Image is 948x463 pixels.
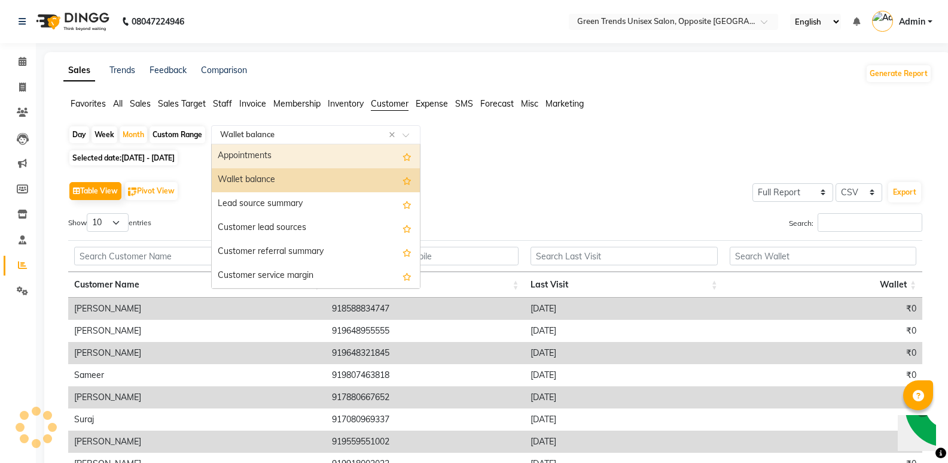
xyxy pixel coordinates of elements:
[525,408,723,431] td: [DATE]
[525,298,723,320] td: [DATE]
[724,386,922,408] td: ₹0
[69,126,89,143] div: Day
[212,168,420,192] div: Wallet balance
[724,408,922,431] td: ₹0
[525,431,723,453] td: [DATE]
[74,247,320,265] input: Search Customer Name
[525,364,723,386] td: [DATE]
[113,98,123,109] span: All
[403,221,411,235] span: Add this report to Favorites List
[403,245,411,259] span: Add this report to Favorites List
[724,364,922,386] td: ₹0
[120,126,147,143] div: Month
[724,272,922,298] th: Wallet: activate to sort column ascending
[328,98,364,109] span: Inventory
[158,98,206,109] span: Sales Target
[68,272,326,298] th: Customer Name: activate to sort column ascending
[898,415,936,451] iframe: chat widget
[68,364,326,386] td: Sameer
[724,431,922,453] td: ₹0
[480,98,514,109] span: Forecast
[69,150,178,165] span: Selected date:
[211,144,420,289] ng-dropdown-panel: Options list
[389,129,399,141] span: Clear all
[87,213,129,232] select: Showentries
[789,213,922,232] label: Search:
[212,192,420,216] div: Lead source summary
[63,60,95,81] a: Sales
[818,213,922,232] input: Search:
[132,5,184,38] b: 08047224946
[531,247,717,265] input: Search Last Visit
[150,65,187,75] a: Feedback
[867,65,931,82] button: Generate Report
[273,98,321,109] span: Membership
[326,408,525,431] td: 917080969337
[545,98,584,109] span: Marketing
[326,320,525,342] td: 919648955555
[326,272,525,298] th: Customer Mobile: activate to sort column ascending
[31,5,112,38] img: logo
[68,342,326,364] td: [PERSON_NAME]
[212,216,420,240] div: Customer lead sources
[326,364,525,386] td: 919807463818
[326,431,525,453] td: 919559551002
[125,182,178,200] button: Pivot View
[872,11,893,32] img: Admin
[332,247,519,265] input: Search Customer Mobile
[525,272,723,298] th: Last Visit: activate to sort column ascending
[326,342,525,364] td: 919648321845
[128,187,137,196] img: pivot.png
[326,386,525,408] td: 917880667652
[239,98,266,109] span: Invoice
[403,269,411,283] span: Add this report to Favorites List
[888,182,921,202] button: Export
[92,126,117,143] div: Week
[68,213,151,232] label: Show entries
[68,408,326,431] td: Suraj
[68,386,326,408] td: [PERSON_NAME]
[68,298,326,320] td: [PERSON_NAME]
[724,298,922,320] td: ₹0
[326,298,525,320] td: 918588834747
[68,431,326,453] td: [PERSON_NAME]
[525,320,723,342] td: [DATE]
[521,98,538,109] span: Misc
[455,98,473,109] span: SMS
[416,98,448,109] span: Expense
[212,264,420,288] div: Customer service margin
[109,65,135,75] a: Trends
[724,342,922,364] td: ₹0
[68,320,326,342] td: [PERSON_NAME]
[899,16,925,28] span: Admin
[403,173,411,187] span: Add this report to Favorites List
[212,144,420,168] div: Appointments
[201,65,247,75] a: Comparison
[403,197,411,211] span: Add this report to Favorites List
[130,98,151,109] span: Sales
[525,386,723,408] td: [DATE]
[69,182,121,200] button: Table View
[213,98,232,109] span: Staff
[730,247,916,265] input: Search Wallet
[71,98,106,109] span: Favorites
[371,98,409,109] span: Customer
[403,149,411,164] span: Add this report to Favorites List
[212,240,420,264] div: Customer referral summary
[724,320,922,342] td: ₹0
[525,342,723,364] td: [DATE]
[121,153,175,162] span: [DATE] - [DATE]
[150,126,205,143] div: Custom Range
